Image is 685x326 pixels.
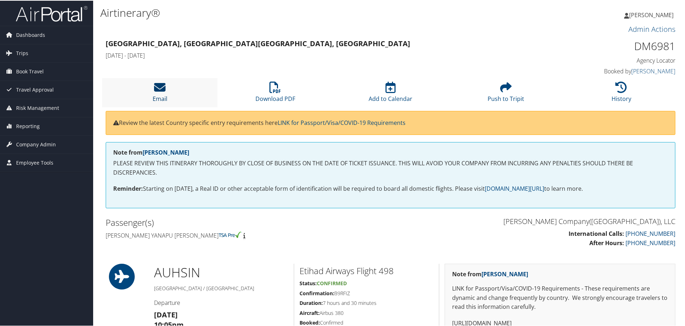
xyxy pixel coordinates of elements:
[16,117,40,135] span: Reporting
[143,148,189,156] a: [PERSON_NAME]
[106,38,410,48] strong: [GEOGRAPHIC_DATA], [GEOGRAPHIC_DATA] [GEOGRAPHIC_DATA], [GEOGRAPHIC_DATA]
[488,85,524,102] a: Push to Tripit
[369,85,412,102] a: Add to Calendar
[106,216,385,228] h2: Passenger(s)
[113,148,189,156] strong: Note from
[396,216,675,226] h3: [PERSON_NAME] Company([GEOGRAPHIC_DATA]), LLC
[631,67,675,74] a: [PERSON_NAME]
[278,118,406,126] a: LINK for Passport/Visa/COVID-19 Requirements
[113,158,668,176] p: PLEASE REVIEW THIS ITINERARY THOROUGHLY BY CLOSE OF BUSINESS ON THE DATE OF TICKET ISSUANCE. THIS...
[452,269,528,277] strong: Note from
[629,10,674,18] span: [PERSON_NAME]
[541,67,675,74] h4: Booked by
[300,289,433,296] h5: B9RFIZ
[154,263,288,281] h1: AUH SIN
[154,284,288,291] h5: [GEOGRAPHIC_DATA] / [GEOGRAPHIC_DATA]
[452,283,668,311] p: LINK for Passport/Visa/COVID-19 Requirements - These requirements are dynamic and change frequent...
[485,184,544,192] a: [DOMAIN_NAME][URL]
[589,238,624,246] strong: After Hours:
[219,231,242,237] img: tsa-precheck.png
[626,238,675,246] a: [PHONE_NUMBER]
[154,298,288,306] h4: Departure
[113,184,668,193] p: Starting on [DATE], a Real ID or other acceptable form of identification will be required to boar...
[300,318,433,326] h5: Confirmed
[300,309,320,316] strong: Aircraft:
[16,153,53,171] span: Employee Tools
[153,85,167,102] a: Email
[16,98,59,116] span: Risk Management
[255,85,295,102] a: Download PDF
[16,44,28,62] span: Trips
[300,264,433,276] h2: Etihad Airways Flight 498
[16,80,54,98] span: Travel Approval
[624,4,681,25] a: [PERSON_NAME]
[300,289,334,296] strong: Confirmation:
[300,299,323,306] strong: Duration:
[300,279,317,286] strong: Status:
[612,85,631,102] a: History
[541,38,675,53] h1: DM6981
[113,118,668,127] p: Review the latest Country specific entry requirements here
[626,229,675,237] a: [PHONE_NUMBER]
[16,5,87,21] img: airportal-logo.png
[541,56,675,64] h4: Agency Locator
[106,231,385,239] h4: [PERSON_NAME] yanapu [PERSON_NAME]
[300,299,433,306] h5: 7 hours and 30 minutes
[300,318,320,325] strong: Booked:
[16,25,45,43] span: Dashboards
[569,229,624,237] strong: International Calls:
[482,269,528,277] a: [PERSON_NAME]
[16,135,56,153] span: Company Admin
[300,309,433,316] h5: Airbus 380
[16,62,44,80] span: Book Travel
[154,309,178,319] strong: [DATE]
[317,279,347,286] span: Confirmed
[628,24,675,33] a: Admin Actions
[113,184,143,192] strong: Reminder:
[106,51,530,59] h4: [DATE] - [DATE]
[100,5,487,20] h1: Airtinerary®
